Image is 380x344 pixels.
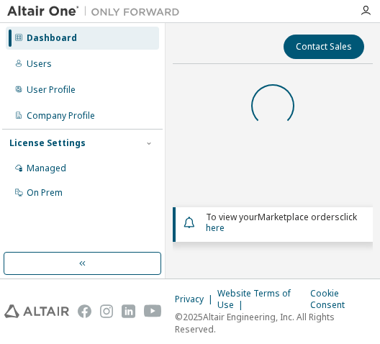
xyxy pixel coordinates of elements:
img: altair_logo.svg [4,304,69,319]
div: Dashboard [27,32,77,44]
a: here [206,222,225,234]
div: User Profile [27,84,76,96]
p: © 2025 Altair Engineering, Inc. All Rights Reserved. [175,311,376,335]
img: linkedin.svg [122,304,135,319]
img: youtube.svg [144,304,163,319]
img: facebook.svg [78,304,91,319]
button: Contact Sales [284,35,364,59]
div: License Settings [9,137,86,149]
div: Website Terms of Use [217,288,310,311]
div: Cookie Consent [310,288,376,311]
img: Altair One [7,4,187,19]
div: Users [27,58,52,70]
em: Marketplace orders [258,211,340,223]
div: Company Profile [27,110,95,122]
div: Privacy [175,294,217,305]
div: Managed [27,163,66,174]
img: instagram.svg [100,304,113,319]
span: To view your click [206,211,357,234]
div: On Prem [27,187,63,199]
